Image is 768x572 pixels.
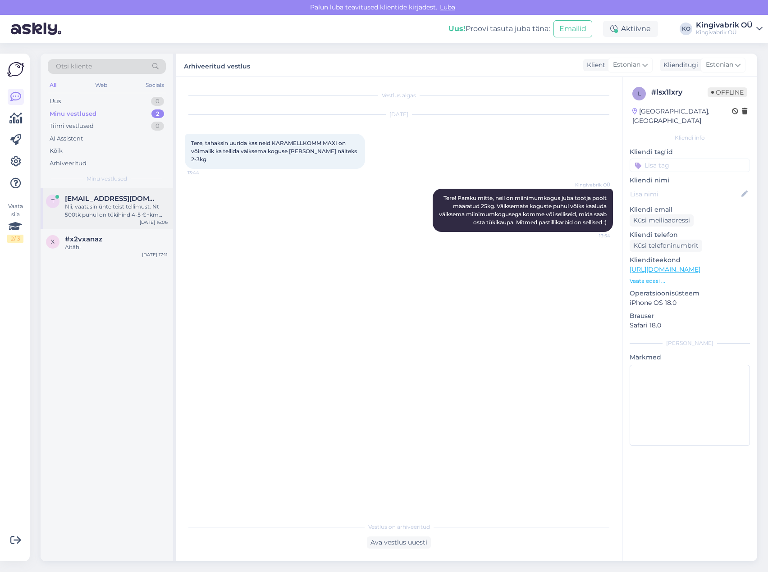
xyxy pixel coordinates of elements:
span: Tere! Paraku mitte, neil on miinimumkogus juba tootja poolt määratud 25kg. Väiksemate koguste puh... [439,195,608,226]
div: Proovi tasuta juba täna: [448,23,550,34]
span: Vestlus on arhiveeritud [368,523,430,531]
div: Ava vestlus uuesti [367,536,431,549]
span: Offline [708,87,747,97]
div: Minu vestlused [50,109,96,118]
div: Kingivabrik OÜ [696,22,753,29]
span: 13:44 [187,169,221,176]
div: 0 [151,122,164,131]
p: Kliendi tag'id [630,147,750,157]
span: Minu vestlused [87,175,127,183]
span: teateesalu@gmail.com [65,195,159,203]
span: t [51,198,55,204]
div: Kõik [50,146,63,155]
span: l [638,90,641,97]
div: Kingivabrik OÜ [696,29,753,36]
div: 2 / 3 [7,235,23,243]
p: Vaata edasi ... [630,277,750,285]
img: Askly Logo [7,61,24,78]
div: [DATE] 17:11 [142,251,168,258]
div: [DATE] 16:06 [140,219,168,226]
p: Kliendi nimi [630,176,750,185]
div: Klienditugi [660,60,698,70]
p: Kliendi telefon [630,230,750,240]
div: 2 [151,109,164,118]
div: [DATE] [185,110,613,118]
div: Socials [144,79,166,91]
div: Küsi telefoninumbrit [630,240,702,252]
p: Brauser [630,311,750,321]
input: Lisa tag [630,159,750,172]
div: Aktiivne [603,21,658,37]
p: Kliendi email [630,205,750,214]
div: Tiimi vestlused [50,122,94,131]
span: Tere, tahaksin uurida kas neid KARAMELLKOMM MAXI on vōimalik ka tellida väiksema koguse [PERSON_N... [191,140,358,163]
p: Safari 18.0 [630,321,750,330]
p: Operatsioonisüsteem [630,289,750,298]
span: 13:54 [576,232,610,239]
a: [URL][DOMAIN_NAME] [630,265,700,273]
input: Lisa nimi [630,189,740,199]
div: # lsx1lxry [651,87,708,98]
p: iPhone OS 18.0 [630,298,750,308]
div: Web [93,79,109,91]
div: KO [680,23,692,35]
span: Kingivabrik OÜ [575,182,610,188]
div: Uus [50,97,61,106]
span: Estonian [613,60,640,70]
p: Märkmed [630,353,750,362]
div: 0 [151,97,164,106]
b: Uus! [448,24,466,33]
span: #x2vxanaz [65,235,102,243]
div: Küsi meiliaadressi [630,214,694,227]
span: Estonian [706,60,733,70]
span: Otsi kliente [56,62,92,71]
label: Arhiveeritud vestlus [184,59,250,71]
div: Klient [583,60,605,70]
div: Aitäh! [65,243,168,251]
div: Nii, vaatasin ühte teist tellimust. Nt 500tk puhul on tükihind 4-5 €+km kanti. Kuna kogus suurem,... [65,203,168,219]
span: x [51,238,55,245]
p: Klienditeekond [630,255,750,265]
div: Vestlus algas [185,91,613,100]
div: All [48,79,58,91]
button: Emailid [553,20,592,37]
div: Vaata siia [7,202,23,243]
span: Luba [437,3,458,11]
a: Kingivabrik OÜKingivabrik OÜ [696,22,763,36]
div: Arhiveeritud [50,159,87,168]
div: Kliendi info [630,134,750,142]
div: [GEOGRAPHIC_DATA], [GEOGRAPHIC_DATA] [632,107,732,126]
div: AI Assistent [50,134,83,143]
div: [PERSON_NAME] [630,339,750,347]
